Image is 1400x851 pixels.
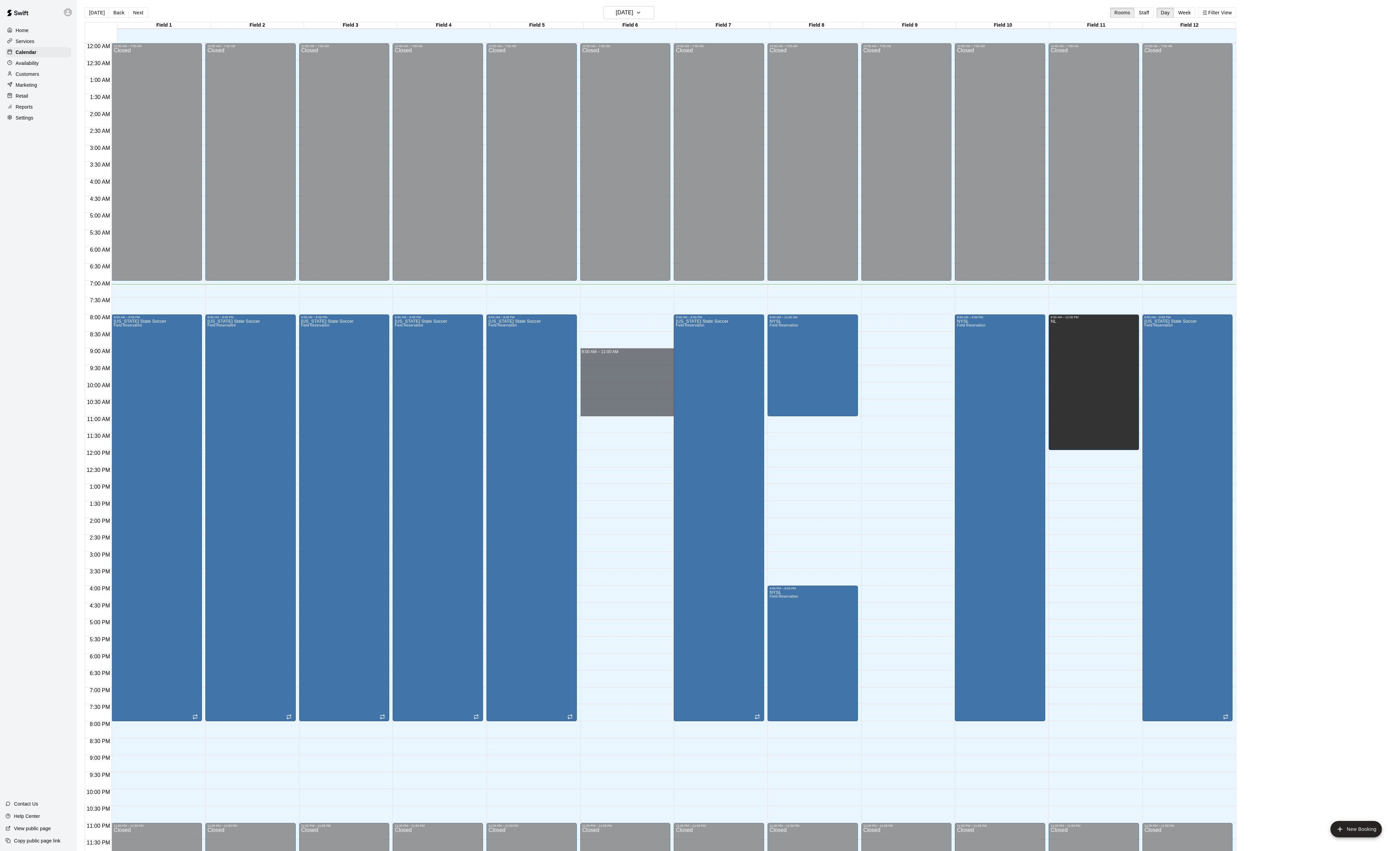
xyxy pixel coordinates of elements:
p: Home [16,27,29,34]
span: 3:00 AM [88,145,112,151]
a: Services [5,36,71,46]
div: Closed [1051,48,1137,283]
div: 8:00 AM – 8:00 PM: Nebraska State Soccer [1142,315,1233,721]
span: 11:30 AM [85,433,112,439]
span: Recurring event [192,714,198,720]
p: Settings [16,114,33,121]
span: 10:00 AM [85,382,112,388]
div: 8:00 AM – 8:00 PM [395,316,481,319]
div: Closed [207,48,294,283]
button: [DATE] [603,6,654,19]
button: Week [1174,8,1195,18]
span: 9:30 PM [88,772,112,778]
div: 12:00 AM – 7:00 AM [676,44,762,48]
a: Customers [5,69,71,79]
div: Closed [114,48,200,283]
div: Closed [863,48,950,283]
p: Calendar [16,49,37,56]
div: Closed [957,48,1043,283]
p: Help Center [14,813,40,820]
a: Marketing [5,80,71,90]
p: Reports [16,103,33,110]
span: 10:00 PM [85,789,112,795]
span: 8:30 AM [88,332,112,337]
a: Availability [5,58,71,68]
div: 12:00 AM – 7:00 AM: Closed [1049,43,1139,281]
span: 5:30 PM [88,637,112,642]
div: 11:00 PM – 11:59 PM [957,824,1043,827]
div: 8:00 AM – 8:00 PM [301,316,388,319]
a: Settings [5,113,71,123]
div: 12:00 AM – 7:00 AM: Closed [674,43,764,281]
div: 11:00 PM – 11:59 PM [114,824,200,827]
span: 2:00 PM [88,518,112,524]
p: Customers [16,71,39,78]
span: 11:30 PM [85,840,112,846]
span: 10:30 AM [85,399,112,405]
span: 1:00 AM [88,77,112,83]
div: 12:00 AM – 7:00 AM: Closed [1142,43,1233,281]
span: Field Reservation [957,323,985,327]
span: 4:30 AM [88,196,112,202]
span: Recurring event [380,714,385,720]
span: 2:30 PM [88,535,112,541]
div: 12:00 AM – 7:00 AM [957,44,1043,48]
button: Next [129,8,148,18]
div: Field 8 [770,22,863,29]
div: 11:00 PM – 11:59 PM [395,824,481,827]
div: 12:00 AM – 7:00 AM: Closed [393,43,483,281]
span: 1:30 PM [88,501,112,507]
a: Calendar [5,47,71,57]
div: 12:00 AM – 7:00 AM [1051,44,1137,48]
span: 1:30 AM [88,94,112,100]
div: 8:00 AM – 12:00 PM [1051,316,1137,319]
span: 4:00 PM [88,586,112,591]
button: Staff [1134,8,1154,18]
div: 4:00 PM – 8:00 PM: NYSL [768,586,858,721]
div: Closed [1144,48,1231,283]
div: 12:00 AM – 7:00 AM [488,44,575,48]
p: Availability [16,60,39,67]
div: 8:00 AM – 8:00 PM [207,316,294,319]
div: Home [5,25,71,36]
span: 2:00 AM [88,111,112,117]
div: Field 6 [584,22,677,29]
span: 3:30 PM [88,569,112,574]
span: 12:30 AM [85,60,112,66]
span: Field Reservation [488,323,517,327]
p: Copy public page link [14,837,60,844]
h6: [DATE] [616,8,633,17]
span: 12:30 PM [85,467,112,473]
div: 8:00 AM – 8:00 PM [957,316,1043,319]
span: 7:00 PM [88,687,112,693]
span: Field Reservation [395,323,423,327]
span: 6:30 PM [88,670,112,676]
div: 12:00 AM – 7:00 AM: Closed [299,43,390,281]
div: Closed [395,48,481,283]
div: Closed [770,48,856,283]
div: 11:00 PM – 11:59 PM [207,824,294,827]
div: 8:00 AM – 8:00 PM: Nebraska State Soccer [486,315,577,721]
div: Field 10 [957,22,1050,29]
div: 12:00 AM – 7:00 AM: Closed [768,43,858,281]
span: 8:00 AM [88,315,112,320]
span: 6:00 PM [88,654,112,659]
span: 9:00 AM – 11:00 AM [582,349,618,354]
span: 5:00 PM [88,619,112,625]
span: 5:30 AM [88,230,112,236]
span: 7:30 AM [88,297,112,303]
div: Field 3 [304,22,397,29]
span: 1:00 PM [88,484,112,490]
div: Closed [488,48,575,283]
div: 8:00 AM – 11:00 AM [770,316,856,319]
span: 11:00 PM [85,823,112,829]
a: Retail [5,91,71,101]
span: 7:30 PM [88,704,112,710]
span: 8:30 PM [88,738,112,744]
div: Field 4 [397,22,490,29]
